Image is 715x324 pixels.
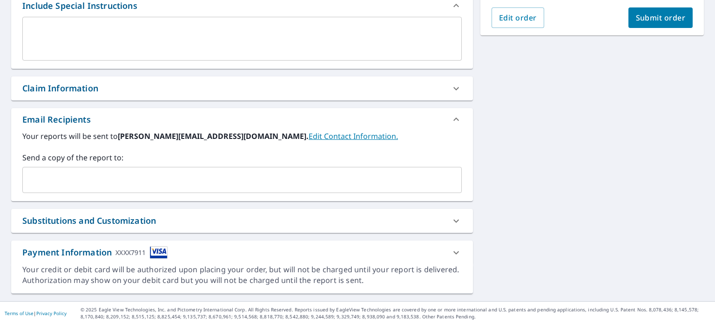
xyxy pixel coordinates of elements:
[22,131,462,142] label: Your reports will be sent to
[22,152,462,163] label: Send a copy of the report to:
[22,113,91,126] div: Email Recipients
[22,82,98,95] div: Claim Information
[5,310,34,317] a: Terms of Use
[5,310,67,316] p: |
[11,241,473,264] div: Payment InformationXXXX7911cardImage
[492,7,544,28] button: Edit order
[22,214,156,227] div: Substitutions and Customization
[36,310,67,317] a: Privacy Policy
[11,76,473,100] div: Claim Information
[11,108,473,131] div: Email Recipients
[309,131,398,141] a: EditContactInfo
[628,7,693,28] button: Submit order
[150,246,168,259] img: cardImage
[499,13,537,23] span: Edit order
[22,264,462,286] div: Your credit or debit card will be authorized upon placing your order, but will not be charged unt...
[118,131,309,141] b: [PERSON_NAME][EMAIL_ADDRESS][DOMAIN_NAME].
[11,209,473,233] div: Substitutions and Customization
[115,246,146,259] div: XXXX7911
[22,246,168,259] div: Payment Information
[81,306,710,320] p: © 2025 Eagle View Technologies, Inc. and Pictometry International Corp. All Rights Reserved. Repo...
[636,13,686,23] span: Submit order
